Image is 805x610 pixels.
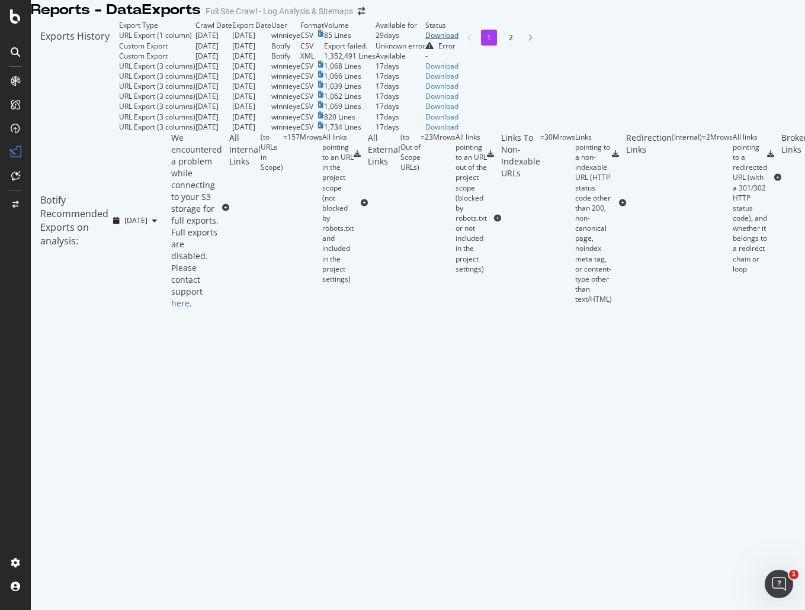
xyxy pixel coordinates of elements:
[232,61,271,71] td: [DATE]
[271,61,300,71] td: winnieye
[324,20,376,30] td: Volume
[324,112,376,122] td: 820 Lines
[765,570,793,598] iframe: Intercom live chat
[300,81,313,91] div: CSV
[261,132,283,284] div: ( to URLs in Scope )
[195,71,232,81] td: [DATE]
[672,132,702,274] div: ( Internal )
[438,41,456,51] div: Error
[425,81,458,91] div: Download
[232,112,271,122] td: [DATE]
[376,61,425,71] td: 17 days
[324,91,376,101] td: 1,062 Lines
[300,122,313,132] div: CSV
[324,71,376,81] td: 1,066 Lines
[376,112,425,122] td: 17 days
[195,41,232,51] td: [DATE]
[425,112,458,122] a: Download
[300,61,313,71] div: CSV
[322,132,354,284] div: All links pointing to an URL in the project scope (not blocked by robots.txt and included in the ...
[119,122,195,132] div: URL Export (3 columns)
[324,81,376,91] td: 1,039 Lines
[271,91,300,101] td: winnieye
[119,30,192,40] div: URL Export (1 column)
[195,51,232,61] td: [DATE]
[300,30,313,40] div: CSV
[425,51,458,61] td: -
[425,122,458,132] a: Download
[767,150,774,157] div: csv-export
[119,20,195,30] td: Export Type
[271,30,300,40] td: winnieye
[300,101,313,111] div: CSV
[195,20,232,30] td: Crawl Date
[232,122,271,132] td: [DATE]
[354,150,361,157] div: csv-export
[425,30,458,40] a: Download
[612,150,619,157] div: csv-export
[376,101,425,111] td: 17 days
[324,61,376,71] td: 1,068 Lines
[733,132,767,274] div: All links pointing to a redirected URL (with a 301/302 HTTP status code), and whether it belongs ...
[229,132,261,284] div: All Internal Links
[232,51,271,61] td: [DATE]
[124,215,147,225] span: 2025 Sep. 25th
[119,51,168,61] div: Custom Export
[271,71,300,81] td: winnieye
[376,91,425,101] td: 17 days
[324,51,376,61] td: 1,352,491 Lines
[40,30,110,122] div: Exports History
[119,61,195,71] div: URL Export (3 columns)
[171,298,190,309] a: here
[300,51,324,61] td: XML
[626,132,672,274] div: Redirection Links
[358,7,365,15] div: arrow-right-arrow-left
[40,193,108,247] div: Botify Recommended Exports on analysis:
[271,101,300,111] td: winnieye
[119,91,195,101] div: URL Export (3 columns)
[376,81,425,91] td: 17 days
[376,122,425,132] td: 17 days
[232,20,271,30] td: Export Date
[425,61,458,71] div: Download
[108,211,162,230] button: [DATE]
[300,71,313,81] div: CSV
[702,132,733,274] div: = 2M rows
[119,71,195,81] div: URL Export (3 columns)
[271,41,300,51] td: Botify
[376,41,425,51] td: Unknown error
[425,101,458,111] a: Download
[195,30,232,40] td: [DATE]
[195,101,232,111] td: [DATE]
[119,41,168,51] div: Custom Export
[119,112,195,122] div: URL Export (3 columns)
[271,122,300,132] td: winnieye
[324,30,376,40] td: 85 Lines
[425,20,458,30] td: Status
[232,101,271,111] td: [DATE]
[575,132,612,304] div: Links pointing to a non-indexable URL (HTTP status code other than 200, non-canonical page, noind...
[232,71,271,81] td: [DATE]
[271,51,300,61] td: Botify
[324,41,376,51] td: Export failed.
[232,81,271,91] td: [DATE]
[195,81,232,91] td: [DATE]
[481,30,497,46] li: 1
[195,61,232,71] td: [DATE]
[171,132,222,309] div: We encountered a problem while connecting to your S3 storage for full exports. Full exports are d...
[456,132,487,274] div: All links pointing to an URL out of the project scope (blocked by robots.txt or not included in t...
[400,132,421,274] div: ( to Out of Scope URLs )
[271,81,300,91] td: winnieye
[283,132,322,284] div: = 157M rows
[503,30,519,46] li: 2
[324,122,376,132] td: 1,734 Lines
[487,150,494,157] div: csv-export
[271,20,300,30] td: User
[300,20,324,30] td: Format
[425,91,458,101] a: Download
